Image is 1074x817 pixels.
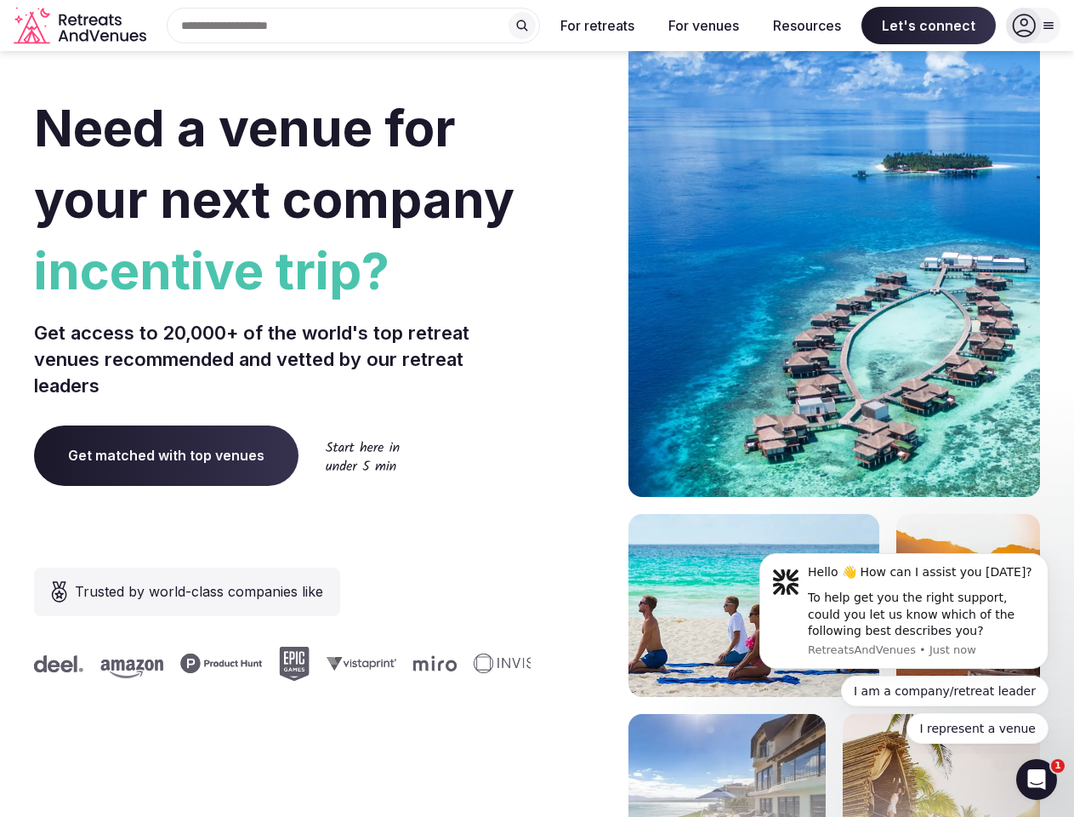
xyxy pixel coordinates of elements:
iframe: Intercom live chat [1016,759,1057,800]
svg: Epic Games company logo [278,647,309,681]
span: incentive trip? [34,235,531,306]
span: Need a venue for your next company [34,97,514,230]
svg: Retreats and Venues company logo [14,7,150,45]
button: For venues [655,7,753,44]
a: Get matched with top venues [34,426,298,485]
span: Let's connect [861,7,996,44]
a: Visit the homepage [14,7,150,45]
iframe: Intercom notifications message [734,538,1074,754]
button: Resources [759,7,855,44]
p: Get access to 20,000+ of the world's top retreat venues recommended and vetted by our retreat lea... [34,320,531,398]
svg: Miro company logo [412,655,456,671]
img: yoga on tropical beach [628,514,879,697]
span: 1 [1051,759,1065,773]
button: For retreats [547,7,648,44]
svg: Vistaprint company logo [326,656,395,671]
span: Trusted by world-class companies like [75,581,323,602]
img: woman sitting in back of truck with camels [896,514,1040,697]
svg: Deel company logo [33,655,82,672]
svg: Invisible company logo [473,654,566,674]
img: Start here in under 5 min [326,441,400,471]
